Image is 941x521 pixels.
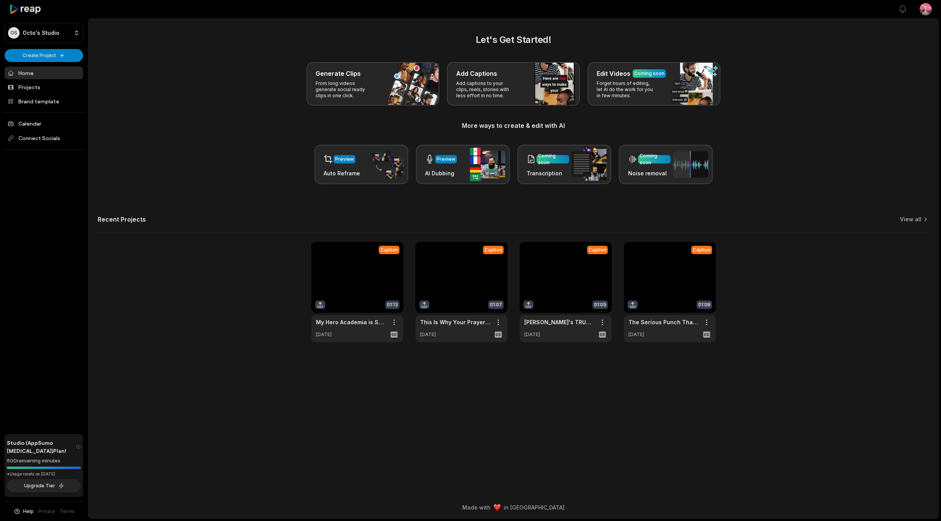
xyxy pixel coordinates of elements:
[634,70,664,77] div: Coming soon
[324,169,360,177] h3: Auto Reframe
[527,169,569,177] h3: Transcription
[673,151,708,178] img: noise_removal.png
[538,152,568,166] div: Coming soon
[60,508,75,515] a: Terms
[316,80,375,99] p: From long videos generate social ready clips in one click.
[8,27,20,39] div: OS
[5,117,83,130] a: Calendar
[316,69,361,78] h3: Generate Clips
[494,504,501,511] img: heart emoji
[5,49,83,62] button: Create Project
[425,169,457,177] h3: AI Dubbing
[456,69,497,78] h3: Add Captions
[5,67,83,79] a: Home
[7,439,76,455] span: Studio (AppSumo [MEDICAL_DATA]) Plan!
[5,131,83,145] span: Connect Socials
[597,69,630,78] h3: Edit Videos
[7,479,81,492] button: Upgrade Tier
[368,150,404,180] img: auto_reframe.png
[420,318,491,326] a: This Is Why Your Prayer Wasn't Answered
[628,318,699,326] a: The Serious Punch That BROKE TIME AND SPACE 🤯
[13,508,34,515] button: Help
[335,156,354,163] div: Preview
[597,80,656,99] p: Forget hours of editing, let AI do the work for you in few minutes.
[524,318,595,326] a: [PERSON_NAME]'s TRUTH Why She Hates [PERSON_NAME]
[5,95,83,108] a: Brand template
[316,318,386,326] a: My Hero Academia is Suiting Up with the NBA Again!
[571,148,607,181] img: transcription.png
[900,216,921,223] a: View all
[23,508,34,515] span: Help
[38,508,55,515] a: Privacy
[23,29,59,36] p: Octo's Studio
[437,156,455,163] div: Preview
[470,148,505,181] img: ai_dubbing.png
[7,457,81,465] div: 600 remaining minutes
[640,152,669,166] div: Coming soon
[5,81,83,93] a: Projects
[628,169,671,177] h3: Noise removal
[95,503,931,511] div: Made with in [GEOGRAPHIC_DATA]
[98,33,929,47] h2: Let's Get Started!
[98,121,929,130] h3: More ways to create & edit with AI
[456,80,516,99] p: Add captions to your clips, reels, stories with less effort in no time.
[7,471,81,477] div: *Usage resets on [DATE]
[98,216,146,223] h2: Recent Projects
